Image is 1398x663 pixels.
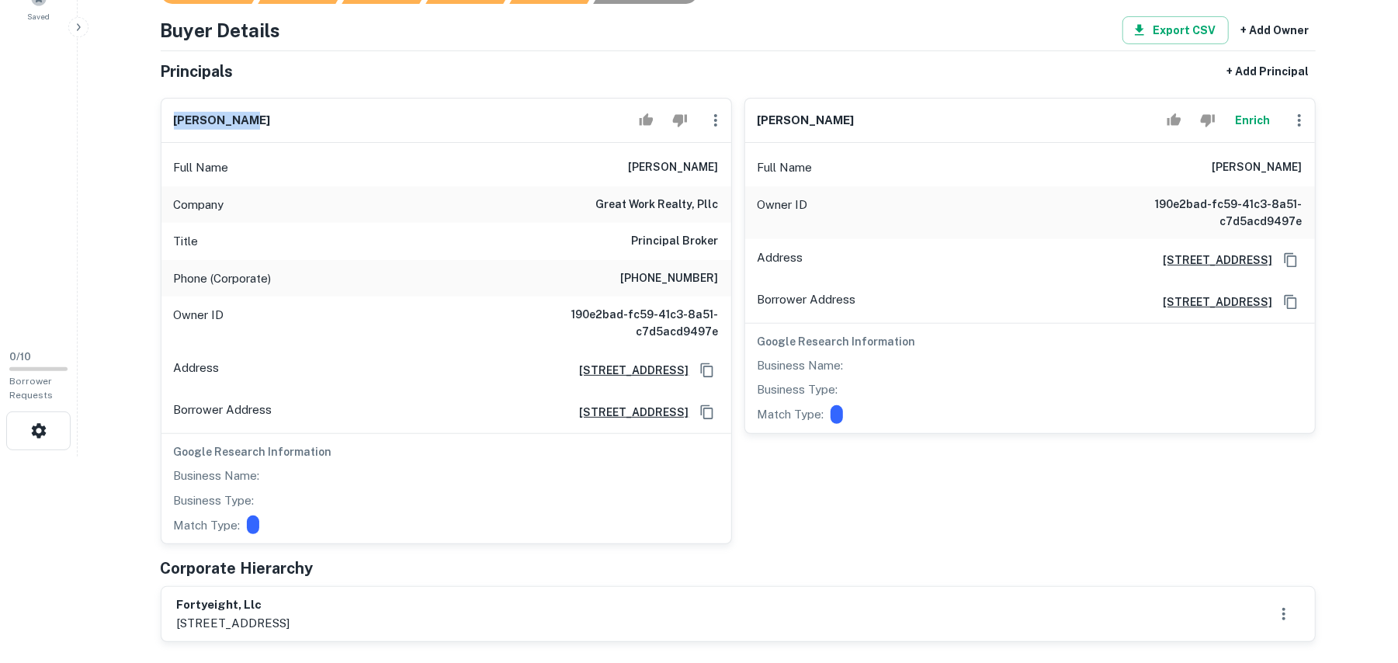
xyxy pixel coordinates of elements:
h6: Principal Broker [632,232,719,251]
p: Match Type: [758,405,824,424]
button: Export CSV [1122,16,1229,44]
p: Borrower Address [758,290,856,314]
p: Full Name [174,158,229,177]
h6: fortyeight, llc [177,596,290,614]
p: Address [174,359,220,382]
a: [STREET_ADDRESS] [567,362,689,379]
h5: Principals [161,60,234,83]
h6: 190e2bad-fc59-41c3-8a51-c7d5acd9497e [532,306,719,340]
button: Enrich [1228,105,1278,136]
p: Owner ID [174,306,224,340]
button: Accept [1160,105,1188,136]
p: Business Name: [758,356,844,375]
h6: [PERSON_NAME] [758,112,855,130]
a: [STREET_ADDRESS] [1151,293,1273,311]
button: Copy Address [1279,248,1303,272]
p: Business Name: [174,467,260,485]
button: Copy Address [1279,290,1303,314]
p: Title [174,232,199,251]
h5: Corporate Hierarchy [161,557,314,580]
button: Copy Address [696,401,719,424]
iframe: Chat Widget [1320,539,1398,613]
p: Owner ID [758,196,808,230]
h6: [PERSON_NAME] [1212,158,1303,177]
p: [STREET_ADDRESS] [177,614,290,633]
h6: Google Research Information [174,443,719,460]
button: Accept [633,105,660,136]
button: Reject [666,105,693,136]
p: Borrower Address [174,401,272,424]
button: + Add Owner [1235,16,1316,44]
p: Phone (Corporate) [174,269,272,288]
p: Company [174,196,224,214]
span: Borrower Requests [9,376,53,401]
h6: great work realty, pllc [596,196,719,214]
h4: Buyer Details [161,16,281,44]
button: Copy Address [696,359,719,382]
h6: [PERSON_NAME] [174,112,271,130]
p: Match Type: [174,516,241,535]
h6: [PERSON_NAME] [629,158,719,177]
p: Full Name [758,158,813,177]
a: [STREET_ADDRESS] [567,404,689,421]
button: Reject [1194,105,1221,136]
h6: Google Research Information [758,333,1303,350]
button: + Add Principal [1221,57,1316,85]
h6: 190e2bad-fc59-41c3-8a51-c7d5acd9497e [1116,196,1303,230]
a: [STREET_ADDRESS] [1151,252,1273,269]
p: Business Type: [758,380,838,399]
h6: [PHONE_NUMBER] [621,269,719,288]
span: 0 / 10 [9,351,31,363]
span: Saved [28,10,50,23]
p: Business Type: [174,491,255,510]
p: Address [758,248,803,272]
